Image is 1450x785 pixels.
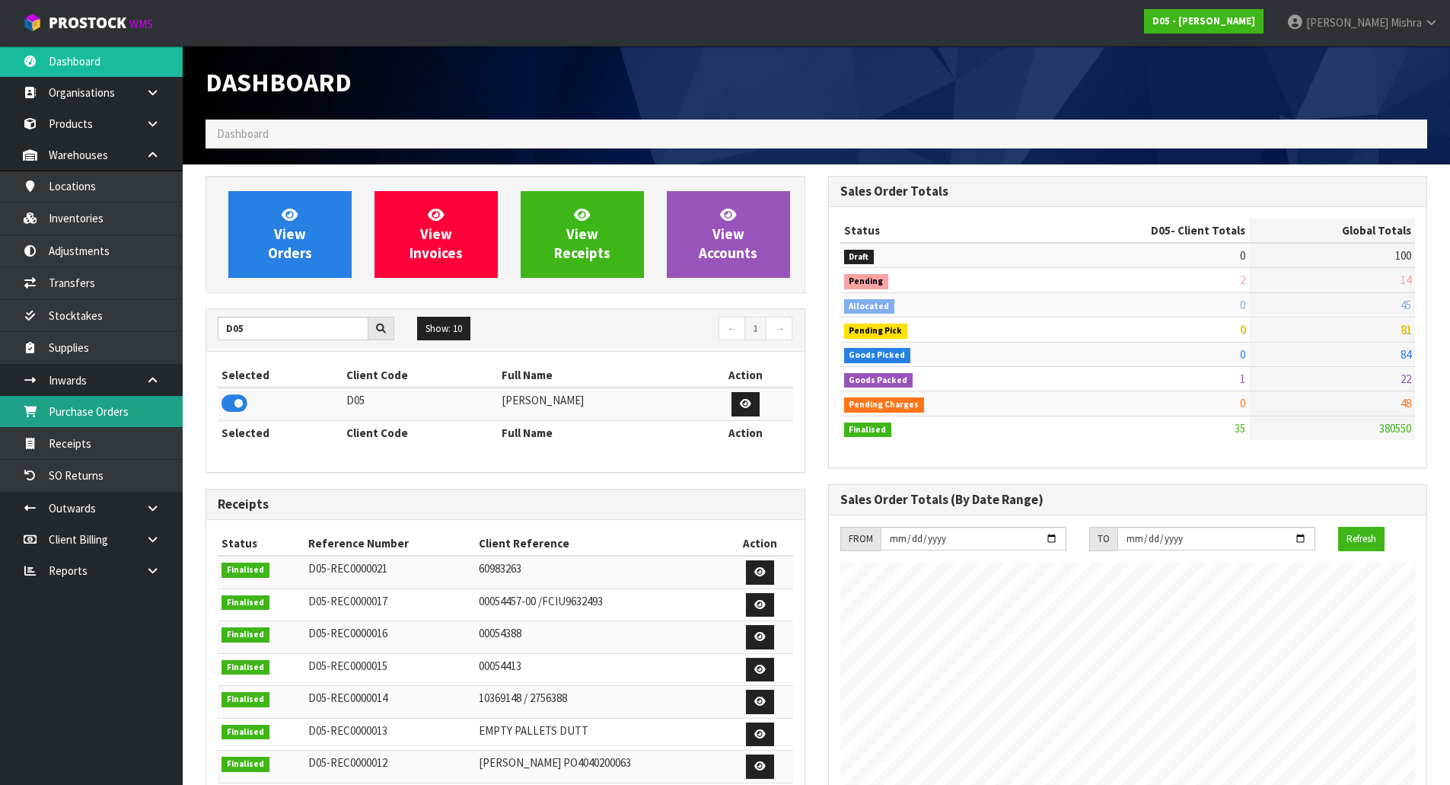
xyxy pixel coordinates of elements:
span: 45 [1401,298,1411,312]
span: Finalised [221,627,269,643]
td: D05 [343,388,498,420]
span: Dashboard [206,66,352,98]
th: Client Code [343,363,498,388]
span: Goods Packed [844,373,913,388]
input: Search clients [218,317,368,340]
div: TO [1089,527,1117,551]
span: Finalised [221,757,269,772]
a: ViewReceipts [521,191,644,278]
h3: Receipts [218,497,793,512]
th: Global Totals [1249,219,1415,243]
th: Status [218,531,304,556]
span: View Accounts [699,206,757,263]
a: ViewAccounts [667,191,790,278]
a: → [766,317,792,341]
a: ← [719,317,745,341]
span: D05-REC0000015 [308,659,387,673]
span: 35 [1235,421,1245,436]
span: D05-REC0000021 [308,561,387,576]
td: [PERSON_NAME] [498,388,700,420]
span: 1 [1240,372,1245,386]
span: D05-REC0000017 [308,594,387,608]
span: View Receipts [554,206,610,263]
span: 00054457-00 /FCIU9632493 [479,594,603,608]
th: - Client Totals [1029,219,1249,243]
span: 10369148 / 2756388 [479,691,567,705]
span: Finalised [221,595,269,611]
span: D05-REC0000014 [308,691,387,705]
span: 00054413 [479,659,521,673]
th: Full Name [498,363,700,388]
span: Pending Charges [844,397,925,413]
span: [PERSON_NAME] [1306,15,1388,30]
span: 380550 [1379,421,1411,436]
button: Refresh [1338,527,1385,551]
span: Finalised [221,692,269,707]
span: 100 [1395,248,1411,263]
h3: Sales Order Totals [840,184,1416,199]
span: D05-REC0000013 [308,723,387,738]
span: 84 [1401,347,1411,362]
span: 60983263 [479,561,521,576]
span: [PERSON_NAME] PO4040200063 [479,755,631,770]
span: 0 [1240,347,1245,362]
button: Show: 10 [417,317,470,341]
span: Finalised [844,423,892,438]
span: Finalised [221,725,269,740]
span: 81 [1401,322,1411,337]
th: Action [699,363,792,388]
span: 22 [1401,372,1411,386]
th: Selected [218,363,343,388]
span: 48 [1401,396,1411,410]
span: Goods Picked [844,348,911,363]
a: ViewInvoices [374,191,498,278]
a: 1 [744,317,766,341]
nav: Page navigation [517,317,793,343]
span: D05 [1151,223,1171,238]
span: Finalised [221,660,269,675]
span: D05-REC0000012 [308,755,387,770]
span: View Orders [268,206,312,263]
span: 00054388 [479,626,521,640]
a: D05 - [PERSON_NAME] [1144,9,1264,34]
span: 0 [1240,322,1245,337]
th: Selected [218,420,343,445]
span: ProStock [49,13,126,33]
span: Dashboard [217,126,269,141]
th: Status [840,219,1030,243]
th: Client Code [343,420,498,445]
h3: Sales Order Totals (By Date Range) [840,493,1416,507]
th: Client Reference [475,531,727,556]
span: 14 [1401,273,1411,287]
span: Mishra [1391,15,1422,30]
img: cube-alt.png [23,13,42,32]
span: 2 [1240,273,1245,287]
span: D05-REC0000016 [308,626,387,640]
span: 0 [1240,248,1245,263]
span: View Invoices [410,206,463,263]
span: EMPTY PALLETS DUTT [479,723,588,738]
span: Draft [844,250,875,265]
th: Action [699,420,792,445]
th: Full Name [498,420,700,445]
small: WMS [129,17,153,31]
span: Finalised [221,563,269,578]
span: 0 [1240,396,1245,410]
span: Pending [844,274,889,289]
a: ViewOrders [228,191,352,278]
span: Allocated [844,299,895,314]
span: 0 [1240,298,1245,312]
strong: D05 - [PERSON_NAME] [1152,14,1255,27]
th: Reference Number [304,531,475,556]
div: FROM [840,527,881,551]
span: Pending Pick [844,324,908,339]
th: Action [727,531,793,556]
